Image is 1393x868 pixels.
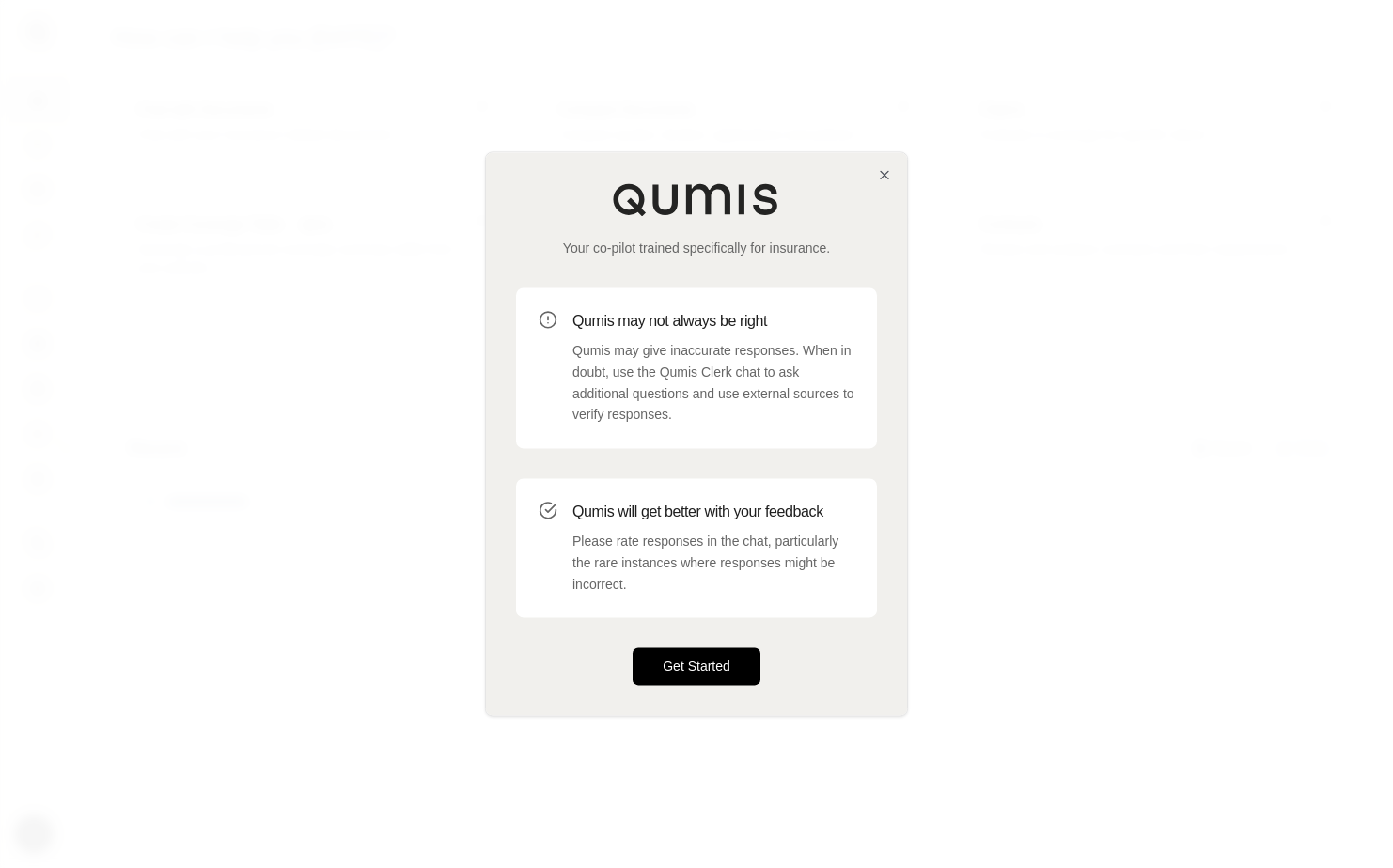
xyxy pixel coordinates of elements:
[572,501,854,523] h3: Qumis will get better with your feedback
[516,239,877,257] p: Your co-pilot trained specifically for insurance.
[572,531,854,595] p: Please rate responses in the chat, particularly the rare instances where responses might be incor...
[572,340,854,426] p: Qumis may give inaccurate responses. When in doubt, use the Qumis Clerk chat to ask additional qu...
[612,182,781,216] img: Qumis Logo
[572,310,854,333] h3: Qumis may not always be right
[633,648,760,686] button: Get Started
